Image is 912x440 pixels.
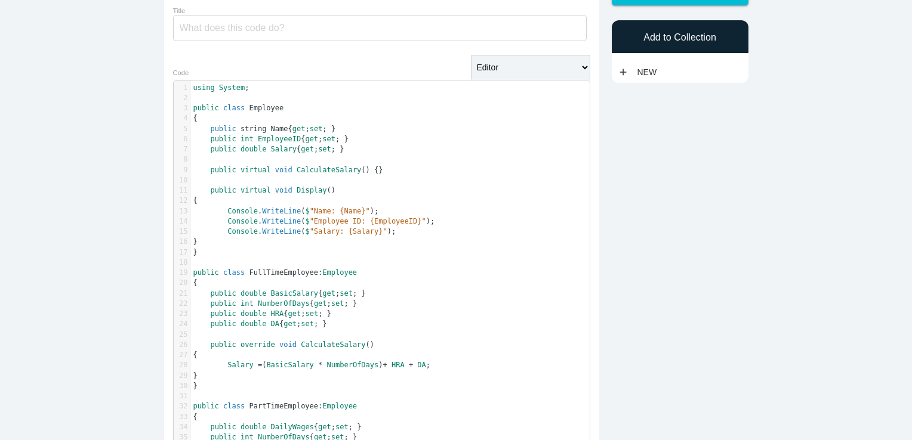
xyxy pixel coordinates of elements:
[227,207,258,215] span: Console
[335,423,349,431] span: set
[193,268,358,277] span: :
[322,268,357,277] span: Employee
[193,268,219,277] span: public
[301,340,365,349] span: CalculateSalary
[210,145,236,153] span: public
[193,351,198,359] span: {
[271,145,297,153] span: Salary
[210,125,236,133] span: public
[223,402,245,410] span: class
[301,145,314,153] span: get
[193,227,396,236] span: . ( );
[174,350,190,360] div: 27
[297,166,361,174] span: CalculateSalary
[174,206,190,216] div: 13
[241,186,271,194] span: virtual
[174,268,190,278] div: 19
[297,186,327,194] span: Display
[271,423,314,431] span: DailyWages
[174,134,190,144] div: 6
[322,135,335,143] span: set
[241,423,266,431] span: double
[174,185,190,196] div: 11
[173,69,189,76] label: Code
[241,340,275,349] span: override
[193,207,379,215] span: . ( );
[193,299,358,308] span: { ; ; }
[174,289,190,299] div: 21
[618,61,628,83] i: add
[223,104,245,112] span: class
[193,135,349,143] span: { ; ; }
[174,309,190,319] div: 23
[271,320,279,328] span: DA
[193,382,198,390] span: }
[193,278,198,287] span: {
[288,309,301,318] span: get
[262,207,301,215] span: WriteLine
[174,412,190,422] div: 33
[340,289,353,298] span: set
[318,145,331,153] span: set
[193,361,431,369] span: ( ) ;
[174,154,190,165] div: 8
[174,83,190,93] div: 1
[417,361,426,369] span: DA
[305,207,309,215] span: $
[223,268,245,277] span: class
[249,402,318,410] span: PartTimeEmployee
[258,299,310,308] span: NumberOfDays
[210,289,236,298] span: public
[284,320,297,328] span: get
[241,299,254,308] span: int
[174,330,190,340] div: 25
[174,144,190,154] div: 7
[409,361,413,369] span: +
[193,186,336,194] span: ()
[174,371,190,381] div: 29
[331,299,344,308] span: set
[310,217,426,225] span: "Employee ID: {EmployeeID}"
[210,320,236,328] span: public
[275,166,292,174] span: void
[305,217,309,225] span: $
[193,83,215,92] span: using
[618,61,663,83] a: addNew
[262,227,301,236] span: WriteLine
[174,381,190,391] div: 30
[258,361,262,369] span: =
[241,166,271,174] span: virtual
[174,196,190,206] div: 12
[227,217,258,225] span: Console
[210,166,236,174] span: public
[193,413,198,421] span: {
[249,104,284,112] span: Employee
[310,227,387,236] span: "Salary: {Salary}"
[241,135,254,143] span: int
[193,125,336,133] span: { ; ; }
[262,217,301,225] span: WriteLine
[174,165,190,175] div: 9
[210,423,236,431] span: public
[392,361,405,369] span: HRA
[305,135,318,143] span: get
[279,340,297,349] span: void
[174,175,190,185] div: 10
[210,299,236,308] span: public
[173,7,186,14] label: Title
[219,83,245,92] span: System
[174,258,190,268] div: 18
[174,103,190,113] div: 3
[318,423,331,431] span: get
[174,360,190,370] div: 28
[322,289,335,298] span: get
[193,104,219,112] span: public
[193,248,198,256] span: }
[193,114,198,122] span: {
[241,125,266,133] span: string
[210,135,236,143] span: public
[271,125,288,133] span: Name
[322,402,357,410] span: Employee
[174,401,190,411] div: 32
[241,145,266,153] span: double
